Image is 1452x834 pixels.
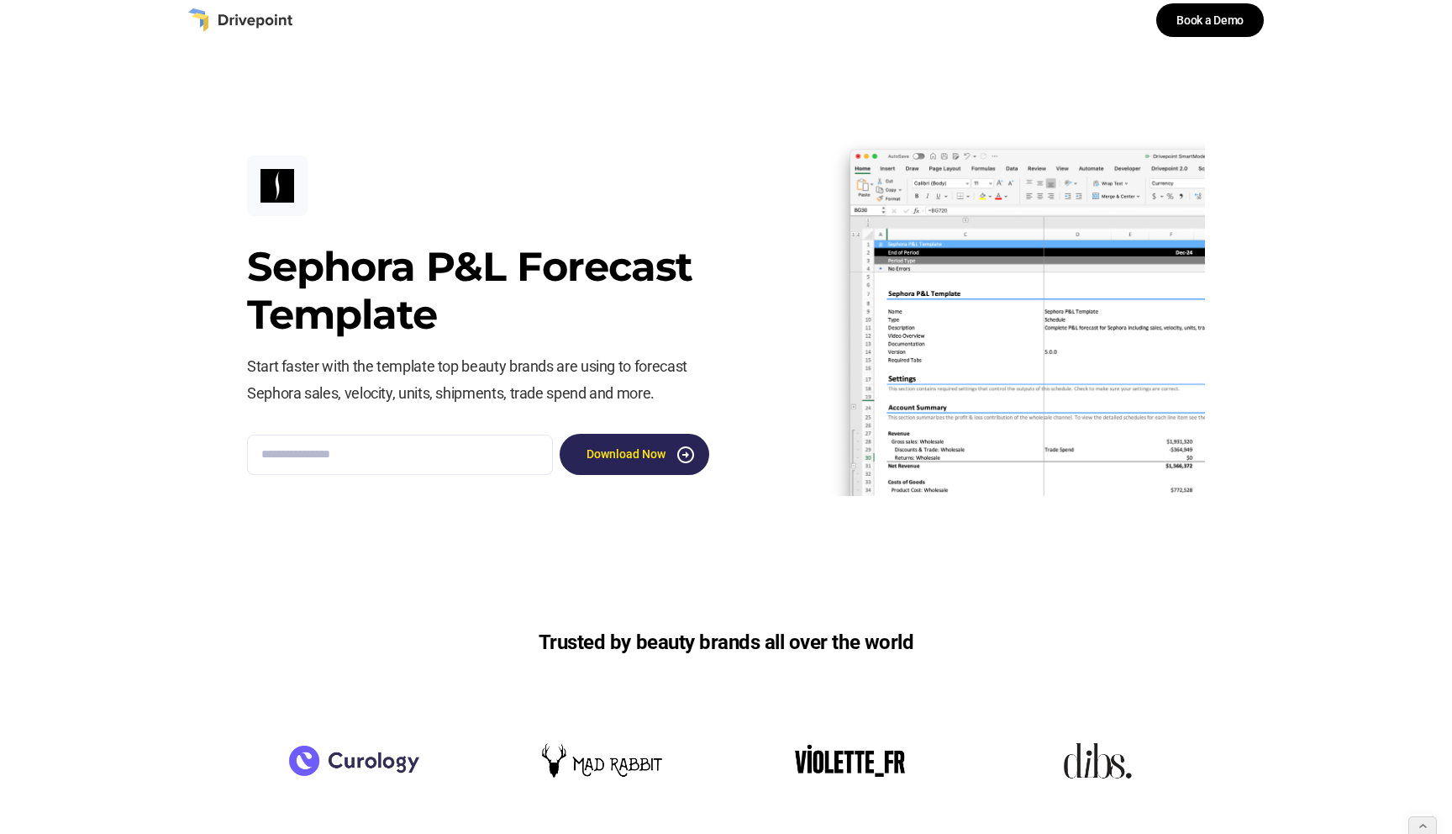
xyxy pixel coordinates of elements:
div: Book a Demo [1176,10,1244,30]
h6: Trusted by beauty brands all over the world [539,627,913,657]
a: Book a Demo [1156,3,1264,37]
a: Download Now [560,434,709,475]
p: Start faster with the template top beauty brands are using to forecast Sephora sales, velocity, u... [247,353,709,407]
div: Download Now [587,444,665,465]
form: Email Form [247,434,709,475]
h3: Sephora P&L Forecast Template [247,243,709,340]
